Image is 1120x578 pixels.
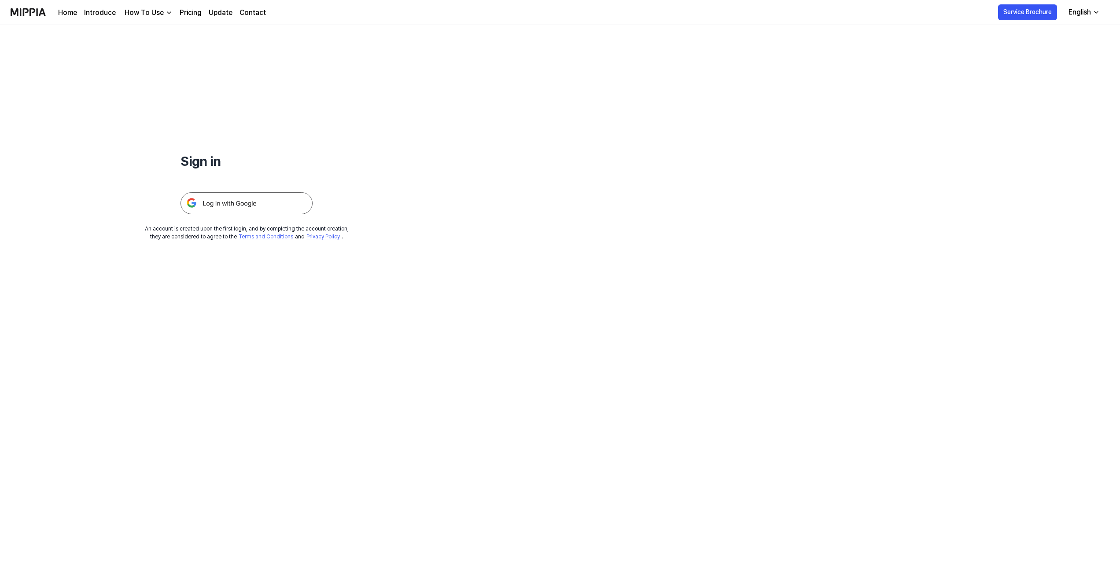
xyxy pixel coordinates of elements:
a: Privacy Policy [306,234,340,240]
a: Pricing [180,7,202,18]
button: Service Brochure [998,4,1057,20]
img: 구글 로그인 버튼 [181,192,313,214]
a: Introduce [84,7,116,18]
img: down [166,9,173,16]
a: Contact [239,7,266,18]
a: Update [209,7,232,18]
button: How To Use [123,7,173,18]
div: English [1067,7,1093,18]
a: Home [58,7,77,18]
div: How To Use [123,7,166,18]
h1: Sign in [181,151,313,171]
a: Terms and Conditions [239,234,293,240]
button: English [1061,4,1105,21]
div: An account is created upon the first login, and by completing the account creation, they are cons... [145,225,349,241]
